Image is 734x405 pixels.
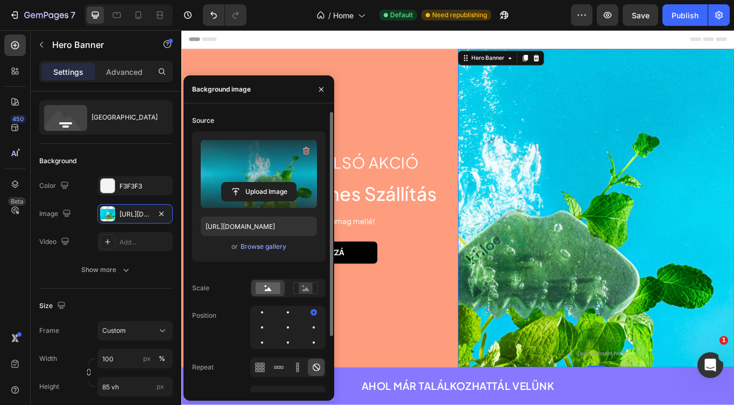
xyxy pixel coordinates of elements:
label: Width [39,354,57,364]
div: Hero Banner [336,28,379,38]
div: [URL][DOMAIN_NAME] [119,210,151,219]
span: Need republishing [432,10,487,20]
label: Frame [39,326,59,336]
button: Upload Image [221,182,297,201]
div: Position [192,311,216,320]
div: Background [39,156,76,166]
div: px [143,354,151,364]
p: Advanced [106,66,143,78]
span: Save [632,11,650,20]
button: Save [623,4,658,26]
div: Color [39,179,71,193]
div: Size [39,299,68,313]
span: 1 [719,336,728,345]
iframe: Intercom live chat [697,352,723,378]
div: Scale [192,283,209,293]
div: Publish [672,10,698,21]
span: / [328,10,331,21]
span: Default [390,10,413,20]
div: Image [39,207,73,221]
div: 450 [10,115,26,123]
input: px [97,377,173,396]
button: % [140,352,153,365]
div: Video [39,235,72,249]
span: Custom [102,326,126,336]
input: https://example.com/image.jpg [201,217,317,236]
button: 7 [4,4,80,26]
input: px% [97,349,173,368]
div: Drop element here [462,374,519,382]
button: Custom [97,321,173,340]
span: Home [333,10,354,21]
p: Settings [53,66,83,78]
div: Repeat [192,362,214,372]
div: Browse gallery [241,242,286,252]
div: F3F3F3 [119,181,170,191]
div: Beta [8,197,26,206]
div: % [159,354,165,364]
button: Scroll [250,386,326,405]
button: px [156,352,168,365]
div: Background Image [323,22,646,394]
p: 7 [70,9,75,22]
div: [GEOGRAPHIC_DATA] [91,105,157,130]
button: Show more [39,260,173,280]
iframe: Design area [181,30,734,405]
div: Undo/Redo [203,4,246,26]
div: Source [192,116,214,125]
button: Publish [662,4,708,26]
div: Show more [81,264,131,275]
button: Browse gallery [240,241,287,252]
div: Attachment [192,390,228,400]
div: Add... [119,238,170,247]
span: Scroll [255,391,273,399]
div: Background image [192,85,251,94]
span: px [157,382,164,390]
p: Hero Banner [52,38,144,51]
label: Height [39,382,59,392]
span: or [231,240,238,253]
